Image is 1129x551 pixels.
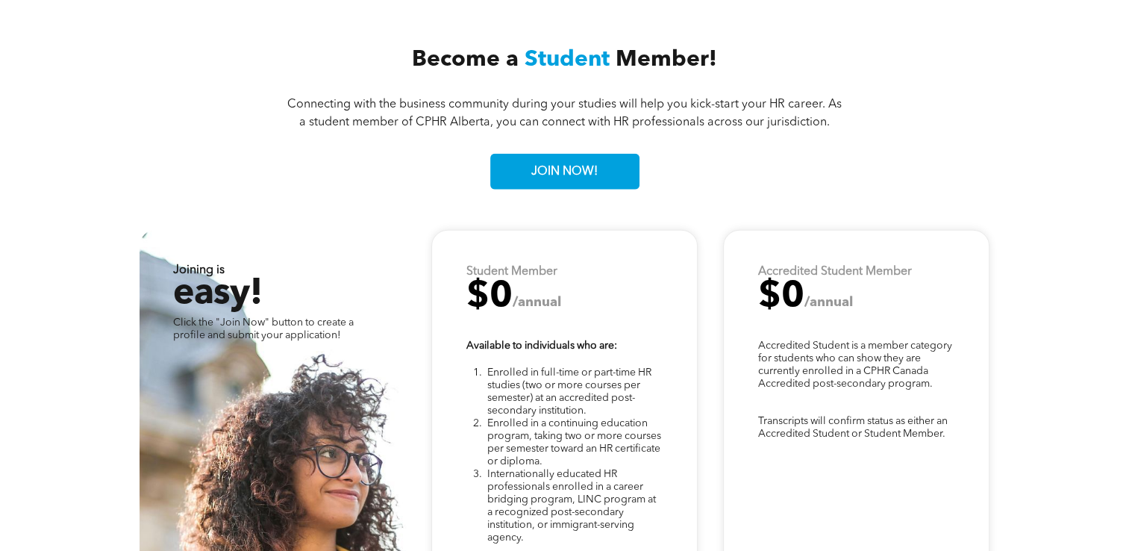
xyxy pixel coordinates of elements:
span: easy! [173,276,261,312]
span: Student [525,49,610,71]
span: Become a [412,49,519,71]
strong: Student Member [466,266,557,278]
strong: Accredited Student Member [758,266,912,278]
span: JOIN NOW! [526,158,603,187]
span: Transcripts will confirm status as either an Accredited Student or Student Member. [758,416,948,439]
span: Internationally educated HR professionals enrolled in a career bridging program, LINC program at ... [487,469,656,543]
strong: Joining is [173,264,225,276]
span: $0 [466,279,513,315]
span: $0 [758,279,804,315]
span: Accredited Student is a member category for students who can show they are currently enrolled in ... [758,340,952,389]
a: JOIN NOW! [490,154,639,190]
span: Connecting with the business community during your studies will help you kick-start your HR caree... [287,99,842,128]
span: Member! [616,49,717,71]
span: Enrolled in a continuing education program, taking two or more courses per semester toward an HR ... [487,418,661,467]
span: /annual [804,296,853,309]
span: Enrolled in full-time or part-time HR studies (two or more courses per semester) at an accredited... [487,367,651,416]
span: /annual [513,296,561,309]
strong: Available to individuals who are: [466,340,617,351]
span: Click the "Join Now" button to create a profile and submit your application! [173,317,354,340]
